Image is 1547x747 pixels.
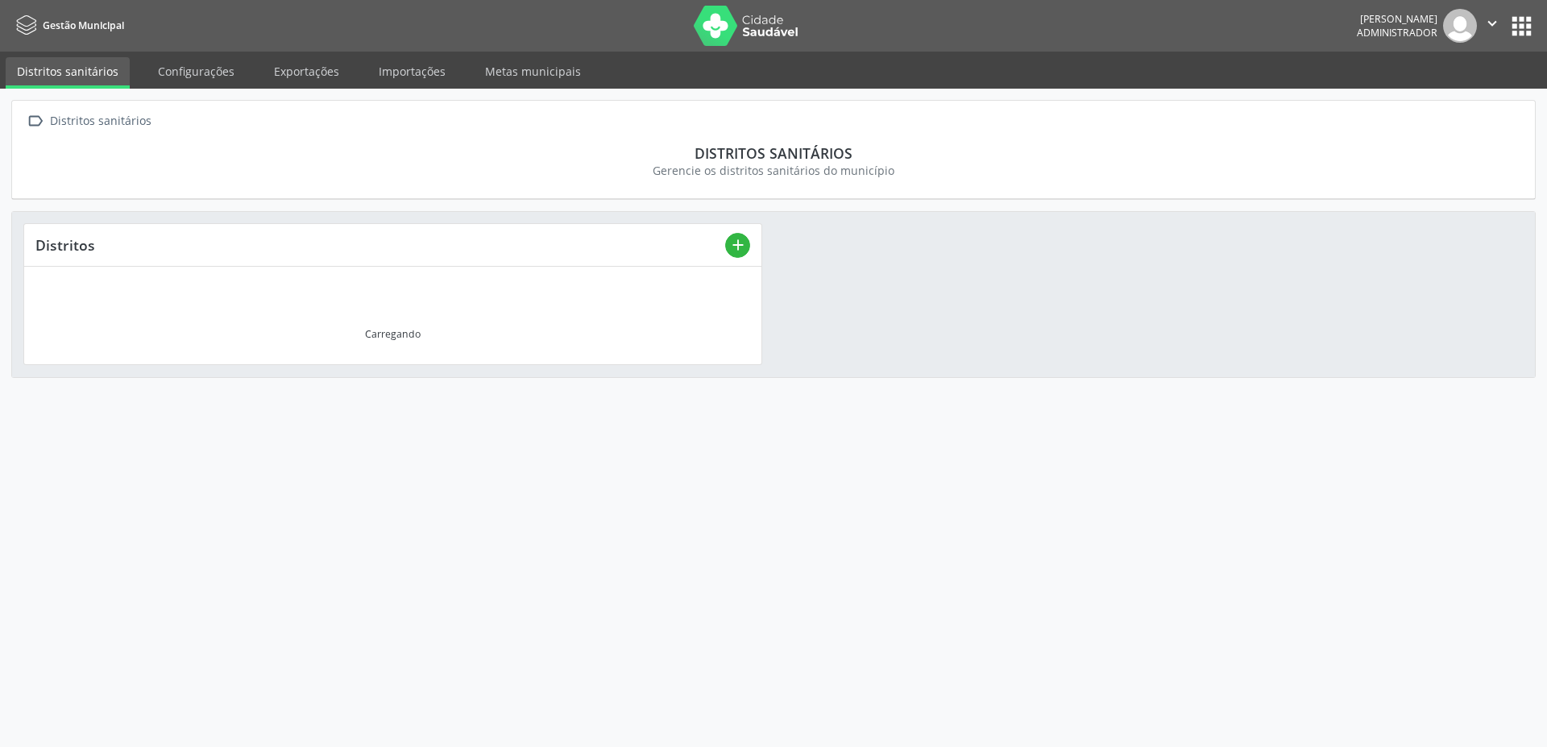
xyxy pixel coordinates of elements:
[35,236,725,254] div: Distritos
[35,162,1512,179] div: Gerencie os distritos sanitários do município
[35,144,1512,162] div: Distritos sanitários
[11,12,124,39] a: Gestão Municipal
[263,57,350,85] a: Exportações
[23,110,47,133] i: 
[1357,26,1437,39] span: Administrador
[6,57,130,89] a: Distritos sanitários
[47,110,154,133] div: Distritos sanitários
[365,327,421,341] div: Carregando
[147,57,246,85] a: Configurações
[1483,15,1501,32] i: 
[43,19,124,32] span: Gestão Municipal
[474,57,592,85] a: Metas municipais
[1357,12,1437,26] div: [PERSON_NAME]
[1508,12,1536,40] button: apps
[23,110,154,133] a:  Distritos sanitários
[367,57,457,85] a: Importações
[725,233,750,258] button: add
[1443,9,1477,43] img: img
[1477,9,1508,43] button: 
[729,236,747,254] i: add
